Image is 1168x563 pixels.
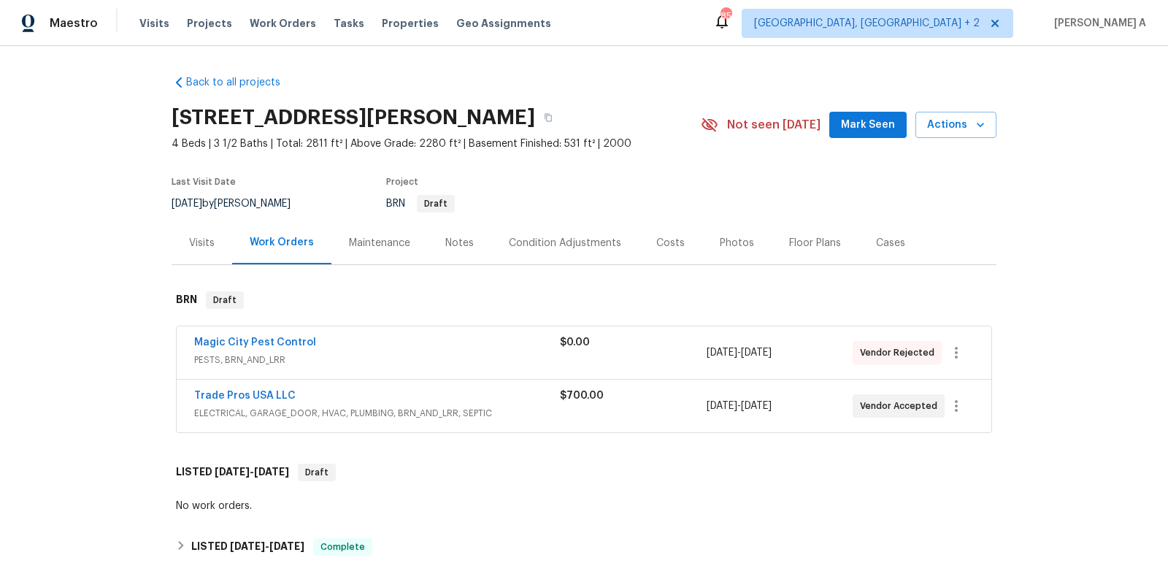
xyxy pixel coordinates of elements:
[789,236,841,250] div: Floor Plans
[456,16,551,31] span: Geo Assignments
[176,464,289,481] h6: LISTED
[194,391,296,401] a: Trade Pros USA LLC
[50,16,98,31] span: Maestro
[707,399,772,413] span: -
[560,391,604,401] span: $700.00
[741,348,772,358] span: [DATE]
[418,199,453,208] span: Draft
[299,465,334,480] span: Draft
[334,18,364,28] span: Tasks
[707,348,737,358] span: [DATE]
[269,541,304,551] span: [DATE]
[386,199,455,209] span: BRN
[386,177,418,186] span: Project
[1048,16,1146,31] span: [PERSON_NAME] A
[860,399,943,413] span: Vendor Accepted
[254,467,289,477] span: [DATE]
[187,16,232,31] span: Projects
[707,345,772,360] span: -
[176,291,197,309] h6: BRN
[707,401,737,411] span: [DATE]
[560,337,590,348] span: $0.00
[172,137,701,151] span: 4 Beds | 3 1/2 Baths | Total: 2811 ft² | Above Grade: 2280 ft² | Basement Finished: 531 ft² | 2000
[230,541,265,551] span: [DATE]
[207,293,242,307] span: Draft
[230,541,304,551] span: -
[841,116,895,134] span: Mark Seen
[445,236,474,250] div: Notes
[172,75,312,90] a: Back to all projects
[535,104,561,131] button: Copy Address
[509,236,621,250] div: Condition Adjustments
[172,199,202,209] span: [DATE]
[172,449,996,496] div: LISTED [DATE]-[DATE]Draft
[829,112,907,139] button: Mark Seen
[139,16,169,31] span: Visits
[720,236,754,250] div: Photos
[176,499,992,513] div: No work orders.
[315,540,371,554] span: Complete
[656,236,685,250] div: Costs
[194,353,560,367] span: PESTS, BRN_AND_LRR
[172,277,996,323] div: BRN Draft
[250,235,314,250] div: Work Orders
[349,236,410,250] div: Maintenance
[172,110,535,125] h2: [STREET_ADDRESS][PERSON_NAME]
[189,236,215,250] div: Visits
[172,195,308,212] div: by [PERSON_NAME]
[215,467,289,477] span: -
[860,345,940,360] span: Vendor Rejected
[741,401,772,411] span: [DATE]
[191,538,304,556] h6: LISTED
[754,16,980,31] span: [GEOGRAPHIC_DATA], [GEOGRAPHIC_DATA] + 2
[172,177,236,186] span: Last Visit Date
[215,467,250,477] span: [DATE]
[927,116,985,134] span: Actions
[250,16,316,31] span: Work Orders
[876,236,905,250] div: Cases
[194,337,316,348] a: Magic City Pest Control
[721,9,731,23] div: 85
[382,16,439,31] span: Properties
[194,406,560,421] span: ELECTRICAL, GARAGE_DOOR, HVAC, PLUMBING, BRN_AND_LRR, SEPTIC
[727,118,821,132] span: Not seen [DATE]
[915,112,996,139] button: Actions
